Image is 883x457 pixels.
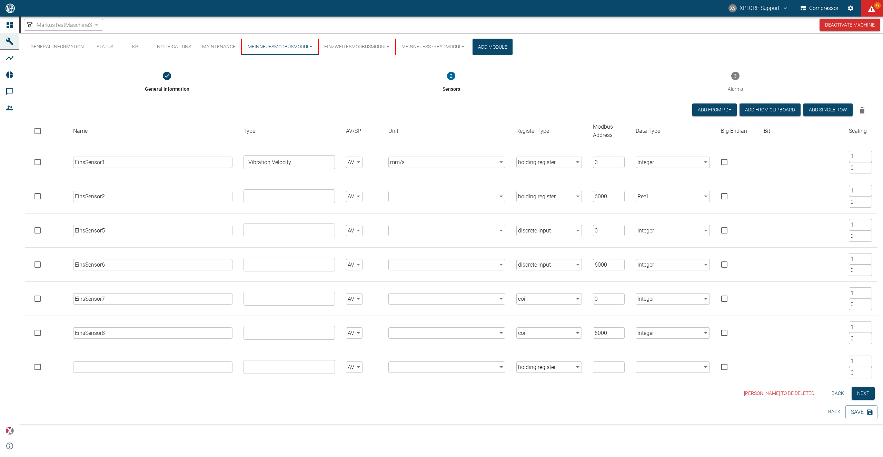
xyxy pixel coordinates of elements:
[844,2,857,14] button: Settings
[383,117,511,145] th: Unit
[728,4,737,12] div: XS
[636,293,710,305] div: Integer
[473,39,513,55] button: Add Module
[5,3,16,13] img: logo
[241,39,318,55] button: MeinNeuesModbusModule
[823,405,845,418] button: Back
[855,103,869,117] button: Delete selected
[511,117,587,145] th: Register Type
[145,86,189,92] span: General Information
[516,361,582,373] div: holding register
[346,191,363,202] div: AV
[636,157,710,168] div: Integer
[388,157,505,168] div: mm/s
[799,2,840,14] button: Compressor
[346,225,363,236] div: AV
[450,73,453,79] text: 2
[692,103,737,116] button: Add from PDF
[151,39,197,55] button: Notifications
[395,39,470,55] button: MeinNeuesS7ReadMdoule
[849,219,872,230] input: Factor
[849,287,872,299] input: Factor
[803,103,853,116] button: Add single row
[630,117,715,145] th: Data Type
[852,387,875,400] button: Next
[849,196,872,208] input: Offset
[874,2,881,9] span: 79
[346,157,363,168] div: AV
[636,259,710,270] div: Integer
[22,63,312,101] button: General Information
[849,230,872,242] input: Offset
[758,117,843,145] th: Bit
[306,63,596,101] button: Sensors
[636,225,710,236] div: Integer
[346,327,363,339] div: AV
[849,333,872,344] input: Offset
[516,259,582,270] div: discrete input
[37,21,92,29] span: MarkusTestMaschine3
[849,162,872,173] input: Offset
[820,19,880,31] button: Deactivate Machine
[636,327,710,339] div: Integer
[849,356,872,367] input: Factor
[636,191,710,202] div: Real
[849,321,872,333] input: Factor
[443,86,460,92] span: Sensors
[516,327,582,339] div: coil
[346,293,363,305] div: AV
[340,117,383,145] th: AV/SP
[120,39,151,55] button: KPI
[715,117,758,145] th: Big Endian
[587,117,630,145] th: Modbus Address
[740,103,801,116] button: Add from Clipboard
[238,117,340,145] th: Type
[849,151,872,162] input: Factor
[516,191,582,202] div: holding register
[845,405,877,419] button: Save
[849,253,872,265] input: Factor
[849,367,872,378] input: Offset
[346,259,363,270] div: AV
[6,427,14,435] img: Xplore Logo
[89,39,120,55] button: Status
[25,39,89,55] button: General Information
[197,39,241,55] button: Maintenance
[516,157,582,168] div: holding register
[843,117,877,145] th: Scaling
[849,265,872,276] input: Offset
[849,185,872,196] input: Factor
[516,293,582,305] div: coil
[346,361,363,373] div: AV
[849,299,872,310] input: Offset
[516,225,582,236] div: discrete input
[26,21,92,29] a: MarkusTestMaschine3
[827,387,849,400] button: Back
[318,39,395,55] button: EinZweitesModbusModule
[741,387,817,400] button: [PERSON_NAME] to be deleted
[68,117,238,145] th: Name
[727,2,790,14] button: compressors@neaxplore.com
